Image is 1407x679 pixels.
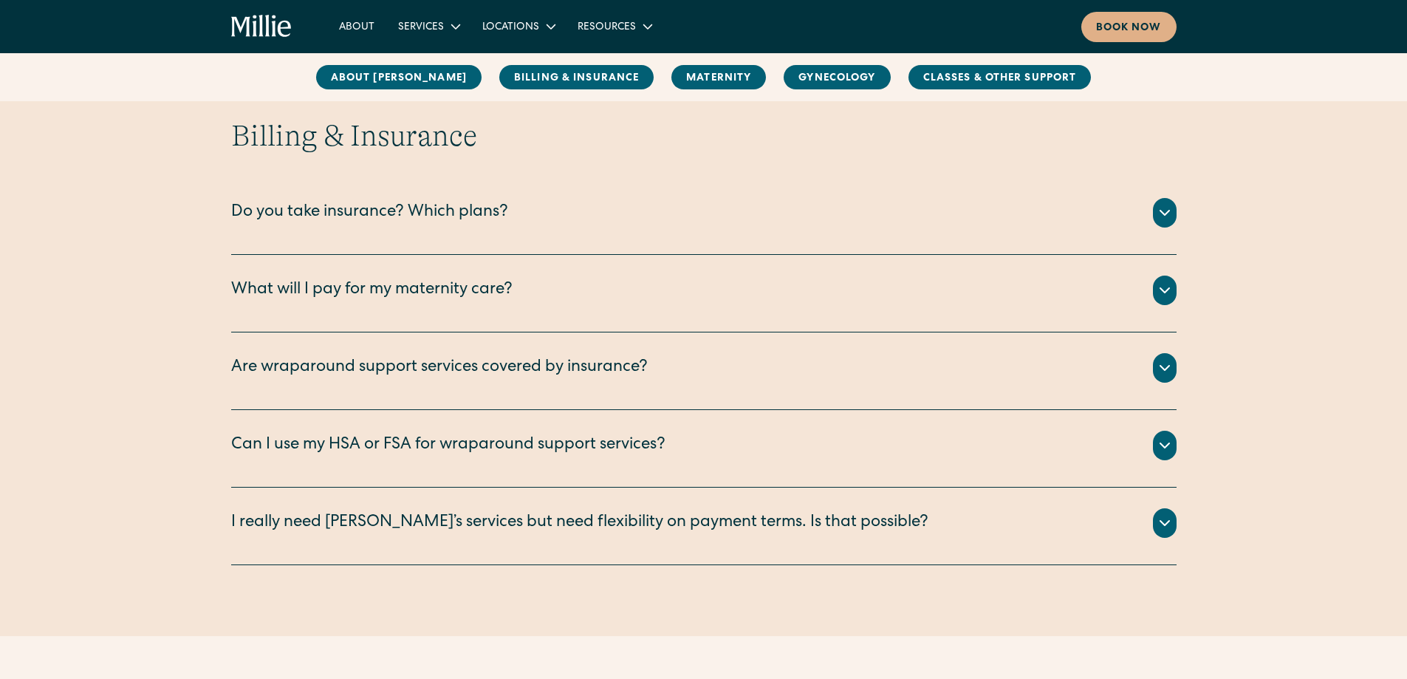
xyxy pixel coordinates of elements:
div: Are wraparound support services covered by insurance? [231,356,648,381]
div: Services [398,20,444,35]
a: home [231,15,292,38]
a: Classes & Other Support [908,65,1092,89]
div: Services [386,14,470,38]
div: Resources [578,20,636,35]
div: Can I use my HSA or FSA for wraparound support services? [231,434,665,458]
h2: Billing & Insurance [231,118,1177,154]
div: Locations [482,20,539,35]
a: Gynecology [784,65,890,89]
div: Book now [1096,21,1162,36]
div: Do you take insurance? Which plans? [231,201,508,225]
div: Resources [566,14,663,38]
div: Locations [470,14,566,38]
a: Billing & Insurance [499,65,654,89]
div: What will I pay for my maternity care? [231,279,513,303]
a: Book now [1081,12,1177,42]
a: About [PERSON_NAME] [316,65,482,89]
a: About [327,14,386,38]
a: MAternity [671,65,766,89]
div: I really need [PERSON_NAME]’s services but need flexibility on payment terms. Is that possible? [231,511,928,536]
